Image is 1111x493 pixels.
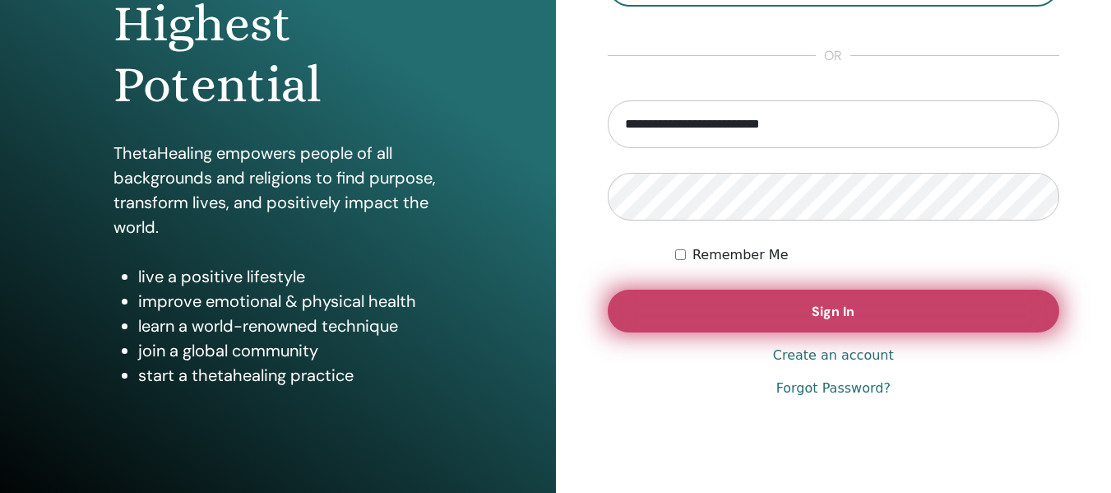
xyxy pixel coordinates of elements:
[812,303,854,320] span: Sign In
[113,141,442,240] p: ThetaHealing empowers people of all backgrounds and religions to find purpose, transform lives, a...
[675,245,1059,265] div: Keep me authenticated indefinitely or until I manually logout
[138,363,442,388] li: start a thetahealing practice
[138,314,442,338] li: learn a world-renowned technique
[138,264,442,289] li: live a positive lifestyle
[138,289,442,314] li: improve emotional & physical health
[692,245,789,265] label: Remember Me
[816,46,850,66] span: or
[776,379,891,398] a: Forgot Password?
[138,338,442,363] li: join a global community
[773,346,894,365] a: Create an account
[608,290,1060,333] button: Sign In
